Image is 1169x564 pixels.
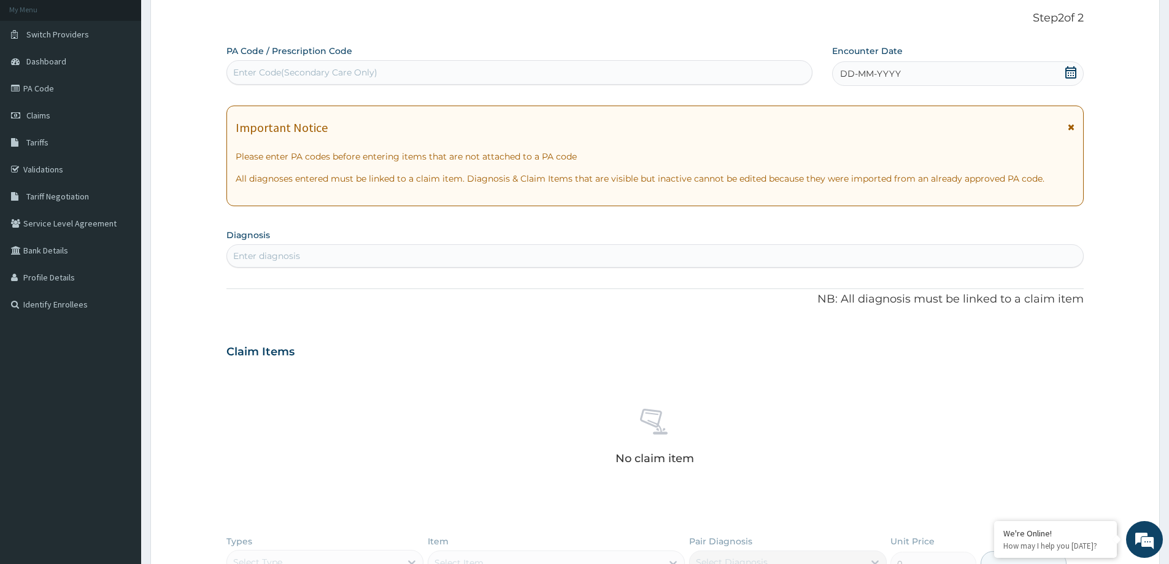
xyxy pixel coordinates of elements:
[832,45,903,57] label: Encounter Date
[226,229,270,241] label: Diagnosis
[71,155,169,279] span: We're online!
[236,172,1074,185] p: All diagnoses entered must be linked to a claim item. Diagnosis & Claim Items that are visible bu...
[233,250,300,262] div: Enter diagnosis
[201,6,231,36] div: Minimize live chat window
[840,68,901,80] span: DD-MM-YYYY
[615,452,694,465] p: No claim item
[233,66,377,79] div: Enter Code(Secondary Care Only)
[64,69,206,85] div: Chat with us now
[26,29,89,40] span: Switch Providers
[23,61,50,92] img: d_794563401_company_1708531726252_794563401
[226,292,1084,307] p: NB: All diagnosis must be linked to a claim item
[226,45,352,57] label: PA Code / Prescription Code
[26,191,89,202] span: Tariff Negotiation
[26,56,66,67] span: Dashboard
[6,335,234,378] textarea: Type your message and hit 'Enter'
[226,346,295,359] h3: Claim Items
[26,110,50,121] span: Claims
[226,12,1084,25] p: Step 2 of 2
[236,150,1074,163] p: Please enter PA codes before entering items that are not attached to a PA code
[236,121,328,134] h1: Important Notice
[1003,528,1108,539] div: We're Online!
[1003,541,1108,551] p: How may I help you today?
[26,137,48,148] span: Tariffs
